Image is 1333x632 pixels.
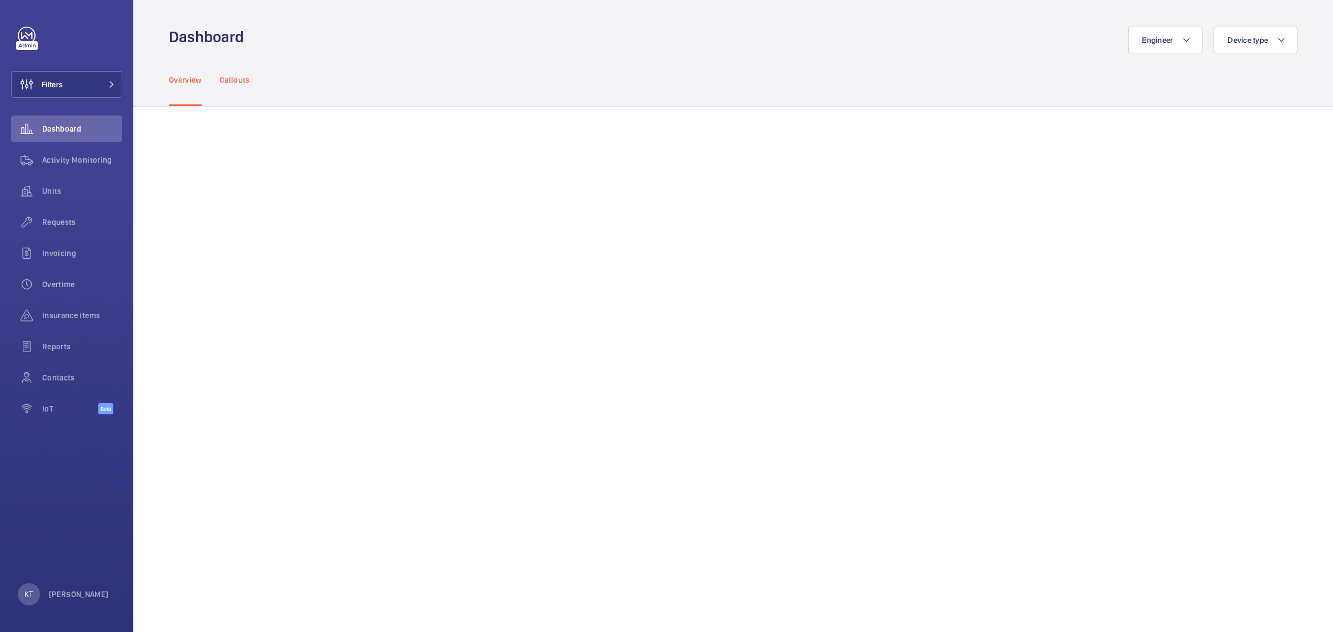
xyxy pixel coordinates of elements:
[49,589,109,600] p: [PERSON_NAME]
[42,79,63,90] span: Filters
[42,154,122,165] span: Activity Monitoring
[42,279,122,290] span: Overtime
[42,185,122,197] span: Units
[1128,27,1202,53] button: Engineer
[42,310,122,321] span: Insurance items
[1227,36,1268,44] span: Device type
[24,589,33,600] p: KT
[42,248,122,259] span: Invoicing
[1214,27,1297,53] button: Device type
[42,217,122,228] span: Requests
[42,341,122,352] span: Reports
[42,372,122,383] span: Contacts
[42,123,122,134] span: Dashboard
[98,403,113,414] span: Beta
[42,403,98,414] span: IoT
[11,71,122,98] button: Filters
[219,74,250,86] p: Callouts
[169,27,250,47] h1: Dashboard
[1142,36,1173,44] span: Engineer
[169,74,202,86] p: Overview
